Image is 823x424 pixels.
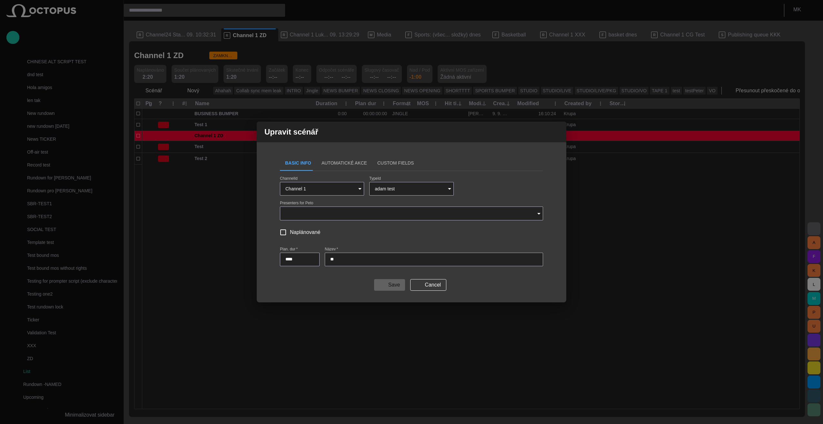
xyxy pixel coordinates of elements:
button: Basic Info [280,155,316,171]
div: Upravit scénář [257,122,566,142]
label: Název [325,246,338,252]
label: Presenters for Peto [280,200,313,206]
label: ChannelId [280,176,298,181]
div: Channel 1 [280,182,364,195]
button: Open [534,209,543,218]
button: Cancel [410,279,446,291]
label: TypeId [369,176,381,181]
label: Plan. dur [280,246,298,252]
h2: Upravit scénář [264,127,318,136]
div: Upravit scénář [257,122,566,302]
button: Custom Fields [372,155,419,171]
span: Naplánované [290,228,320,236]
button: Automatické Akce [316,155,372,171]
div: adam test [370,182,453,195]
